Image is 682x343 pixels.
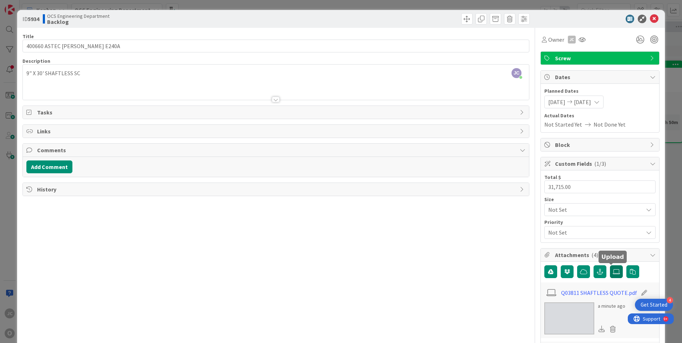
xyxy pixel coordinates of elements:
span: [DATE] [548,98,565,106]
a: Q03811 SHAFTLESS QUOTE.pdf [561,288,637,297]
h5: Upload [601,254,624,260]
span: Not Started Yet [544,120,582,129]
span: ( 1/3 ) [594,160,606,167]
span: Not Set [548,227,640,237]
div: Get Started [641,301,667,308]
span: OCS Engineering Department [47,13,110,19]
div: JC [568,36,576,43]
span: Tasks [37,108,516,117]
label: Title [22,33,34,40]
div: Size [544,197,656,202]
div: Priority [544,220,656,225]
span: [DATE] [574,98,591,106]
span: Attachments [555,251,646,259]
div: 9+ [36,3,40,9]
span: Dates [555,73,646,81]
span: Not Set [548,205,640,215]
input: type card name here... [22,40,529,52]
span: ID [22,15,39,23]
span: Block [555,140,646,149]
span: History [37,185,516,194]
div: a minute ago [598,302,625,310]
span: ( 4 ) [591,251,598,258]
span: Support [15,1,32,10]
div: Open Get Started checklist, remaining modules: 4 [635,299,673,311]
span: Comments [37,146,516,154]
span: JC [511,68,521,78]
p: 9" X 30' SHAFTLESS SC [26,69,525,77]
span: Owner [548,35,564,44]
span: Links [37,127,516,135]
b: 5934 [28,15,39,22]
label: Total $ [544,174,561,180]
span: Not Done Yet [594,120,626,129]
span: Custom Fields [555,159,646,168]
b: Backlog [47,19,110,25]
div: 4 [667,297,673,303]
div: Download [598,324,606,334]
span: Planned Dates [544,87,656,95]
span: Actual Dates [544,112,656,119]
span: Description [22,58,50,64]
span: Screw [555,54,646,62]
button: Add Comment [26,160,72,173]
